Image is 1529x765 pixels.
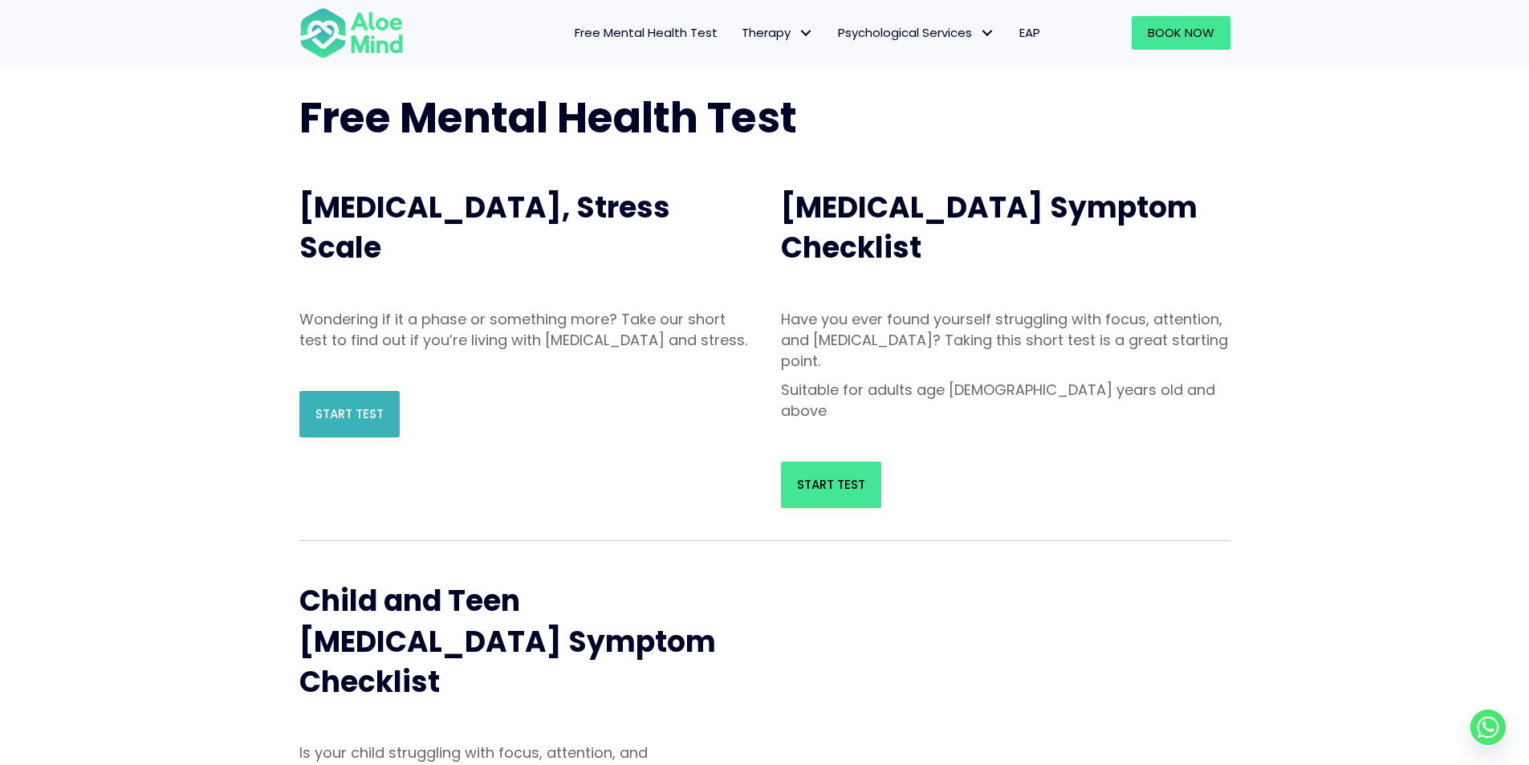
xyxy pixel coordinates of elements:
nav: Menu [425,16,1052,50]
a: Free Mental Health Test [563,16,730,50]
a: Whatsapp [1470,710,1506,745]
span: Book Now [1148,24,1214,41]
a: Book Now [1132,16,1230,50]
span: [MEDICAL_DATA], Stress Scale [299,187,670,268]
p: Suitable for adults age [DEMOGRAPHIC_DATA] years old and above [781,380,1230,421]
p: Have you ever found yourself struggling with focus, attention, and [MEDICAL_DATA]? Taking this sh... [781,309,1230,372]
span: EAP [1019,24,1040,41]
span: [MEDICAL_DATA] Symptom Checklist [781,187,1198,268]
span: Psychological Services [838,24,995,41]
a: Start Test [299,391,400,437]
a: Start Test [781,462,881,508]
p: Wondering if it a phase or something more? Take our short test to find out if you’re living with ... [299,309,749,351]
a: Psychological ServicesPsychological Services: submenu [826,16,1007,50]
img: Aloe mind Logo [299,6,404,59]
span: Therapy [742,24,814,41]
a: TherapyTherapy: submenu [730,16,826,50]
span: Therapy: submenu [795,22,818,45]
span: Child and Teen [MEDICAL_DATA] Symptom Checklist [299,580,716,702]
span: Psychological Services: submenu [976,22,999,45]
a: EAP [1007,16,1052,50]
span: Start Test [797,476,865,493]
span: Start Test [315,405,384,422]
span: Free Mental Health Test [575,24,718,41]
span: Free Mental Health Test [299,88,797,147]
